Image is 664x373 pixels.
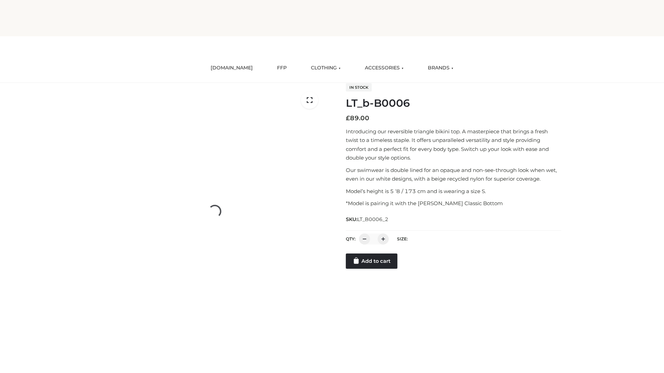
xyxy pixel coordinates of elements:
a: ACCESSORIES [360,60,409,76]
label: QTY: [346,236,356,241]
span: In stock [346,83,372,92]
label: Size: [397,236,408,241]
a: CLOTHING [306,60,346,76]
span: SKU: [346,215,389,223]
h1: LT_b-B0006 [346,97,561,109]
a: BRANDS [423,60,459,76]
span: £ [346,114,350,122]
p: Introducing our reversible triangle bikini top. A masterpiece that brings a fresh twist to a time... [346,127,561,162]
p: *Model is pairing it with the [PERSON_NAME] Classic Bottom [346,199,561,208]
a: Add to cart [346,254,397,269]
a: FFP [272,60,292,76]
p: Model’s height is 5 ‘8 / 173 cm and is wearing a size S. [346,187,561,196]
p: Our swimwear is double lined for an opaque and non-see-through look when wet, even in our white d... [346,166,561,183]
a: [DOMAIN_NAME] [205,60,258,76]
span: LT_B0006_2 [357,216,388,222]
bdi: 89.00 [346,114,369,122]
